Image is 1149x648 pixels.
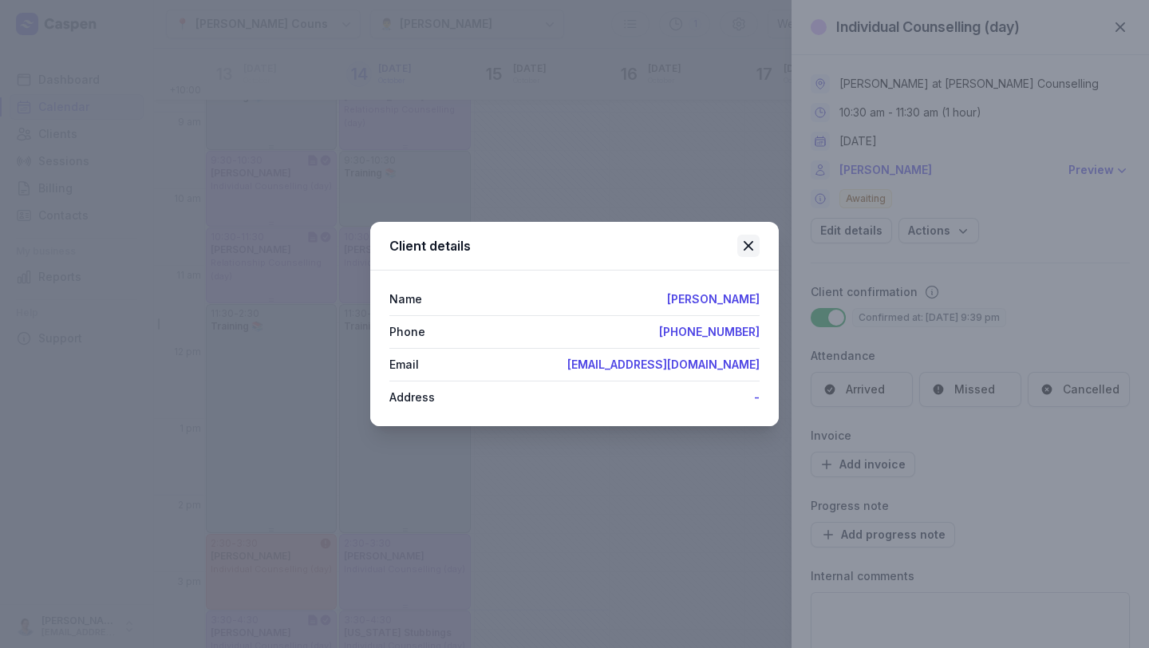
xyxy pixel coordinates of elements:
[389,388,435,407] div: Address
[389,236,737,255] div: Client details
[754,390,760,404] a: -
[667,292,760,306] a: [PERSON_NAME]
[389,290,422,309] div: Name
[389,355,419,374] div: Email
[389,322,425,342] div: Phone
[659,325,760,338] a: [PHONE_NUMBER]
[567,358,760,371] a: [EMAIL_ADDRESS][DOMAIN_NAME]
